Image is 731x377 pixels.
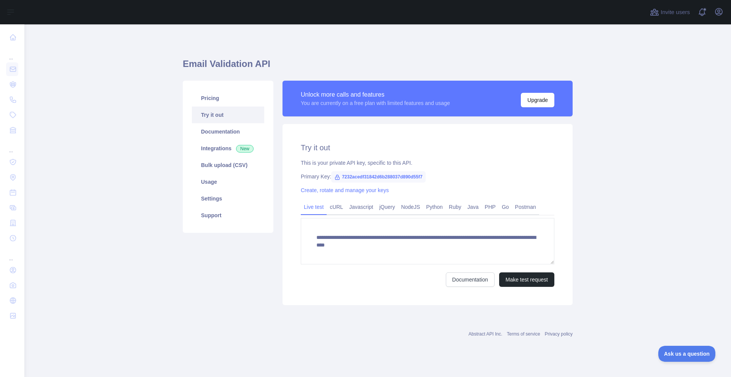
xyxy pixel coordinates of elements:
div: Primary Key: [301,173,554,180]
h1: Email Validation API [183,58,573,76]
a: PHP [482,201,499,213]
a: jQuery [376,201,398,213]
div: You are currently on a free plan with limited features and usage [301,99,450,107]
div: ... [6,46,18,61]
button: Invite users [648,6,691,18]
a: Integrations New [192,140,264,157]
a: Java [464,201,482,213]
a: Usage [192,173,264,190]
button: Upgrade [521,93,554,107]
iframe: Toggle Customer Support [658,346,716,362]
a: Support [192,207,264,224]
a: Terms of service [507,331,540,337]
div: Unlock more calls and features [301,90,450,99]
span: New [236,145,254,153]
span: 7232acedf31842d6b288037d890d55f7 [331,171,426,183]
h2: Try it out [301,142,554,153]
a: Pricing [192,90,264,107]
span: Invite users [661,8,690,17]
div: ... [6,138,18,154]
a: Go [499,201,512,213]
button: Make test request [499,272,554,287]
a: Ruby [446,201,464,213]
a: Documentation [192,123,264,140]
a: NodeJS [398,201,423,213]
div: This is your private API key, specific to this API. [301,159,554,167]
a: Bulk upload (CSV) [192,157,264,173]
a: Privacy policy [545,331,573,337]
div: ... [6,247,18,262]
a: Settings [192,190,264,207]
a: Python [423,201,446,213]
a: Create, rotate and manage your keys [301,187,389,193]
a: Try it out [192,107,264,123]
a: Documentation [446,272,495,287]
a: Abstract API Inc. [469,331,503,337]
a: cURL [327,201,346,213]
a: Postman [512,201,539,213]
a: Javascript [346,201,376,213]
a: Live test [301,201,327,213]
